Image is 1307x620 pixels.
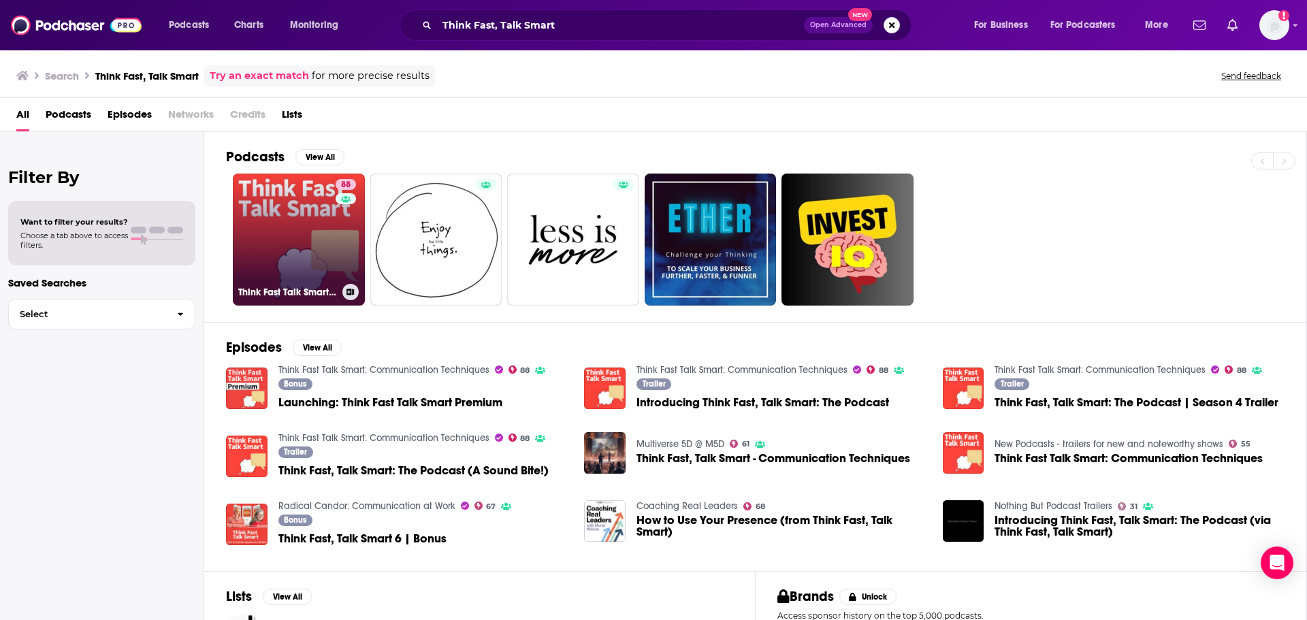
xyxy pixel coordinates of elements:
[1278,10,1289,21] svg: Add a profile image
[9,310,166,319] span: Select
[1188,14,1211,37] a: Show notifications dropdown
[474,502,496,510] a: 67
[1118,502,1137,510] a: 31
[509,434,530,442] a: 88
[509,365,530,374] a: 88
[520,436,530,442] span: 88
[336,179,356,190] a: 88
[1261,546,1293,579] div: Open Intercom Messenger
[777,588,834,605] h2: Brands
[636,515,926,538] a: How to Use Your Presence (from Think Fast, Talk Smart)
[1130,504,1137,510] span: 31
[159,14,227,36] button: open menu
[1241,441,1250,447] span: 55
[520,368,530,374] span: 88
[8,167,195,187] h2: Filter By
[867,365,888,374] a: 88
[234,16,263,35] span: Charts
[226,339,342,356] a: EpisodesView All
[11,12,142,38] img: Podchaser - Follow, Share and Rate Podcasts
[1225,365,1246,374] a: 88
[8,299,195,329] button: Select
[108,103,152,131] a: Episodes
[226,504,268,545] a: Think Fast, Talk Smart 6 | Bonus
[169,16,209,35] span: Podcasts
[437,14,804,36] input: Search podcasts, credits, & more...
[284,448,307,456] span: Trailer
[284,380,306,388] span: Bonus
[278,364,489,376] a: Think Fast Talk Smart: Communication Techniques
[636,397,889,408] a: Introducing Think Fast, Talk Smart: The Podcast
[226,368,268,409] img: Launching: Think Fast Talk Smart Premium
[226,588,312,605] a: ListsView All
[584,368,626,409] img: Introducing Think Fast, Talk Smart: The Podcast
[636,500,738,512] a: Coaching Real Leaders
[46,103,91,131] a: Podcasts
[278,533,447,544] a: Think Fast, Talk Smart 6 | Bonus
[995,397,1278,408] a: Think Fast, Talk Smart: The Podcast | Season 4 Trailer
[278,465,549,476] a: Think Fast, Talk Smart: The Podcast (A Sound Bite!)
[1229,440,1250,448] a: 55
[486,504,496,510] span: 67
[278,500,455,512] a: Radical Candor: Communication at Work
[965,14,1045,36] button: open menu
[995,364,1206,376] a: Think Fast Talk Smart: Communication Techniques
[226,436,268,477] img: Think Fast, Talk Smart: The Podcast (A Sound Bite!)
[995,500,1112,512] a: Nothing But Podcast Trailers
[974,16,1028,35] span: For Business
[226,339,282,356] h2: Episodes
[293,340,342,356] button: View All
[210,68,309,84] a: Try an exact match
[995,515,1285,538] a: Introducing Think Fast, Talk Smart: The Podcast (via Think Fast, Talk Smart)
[756,504,765,510] span: 68
[848,8,873,21] span: New
[730,440,749,448] a: 61
[225,14,272,36] a: Charts
[1259,10,1289,40] img: User Profile
[1050,16,1116,35] span: For Podcasters
[230,103,265,131] span: Credits
[238,287,337,298] h3: Think Fast Talk Smart: Communication Techniques
[743,502,765,510] a: 68
[584,432,626,474] img: Think Fast, Talk Smart - Communication Techniques
[943,500,984,542] a: Introducing Think Fast, Talk Smart: The Podcast (via Think Fast, Talk Smart)
[1217,70,1285,82] button: Send feedback
[584,500,626,542] img: How to Use Your Presence (from Think Fast, Talk Smart)
[1259,10,1289,40] button: Show profile menu
[282,103,302,131] span: Lists
[278,397,502,408] a: Launching: Think Fast Talk Smart Premium
[1001,380,1024,388] span: Trailer
[636,438,724,450] a: Multiverse 5D @ M5D
[995,438,1223,450] a: New Podcasts - trailers for new and noteworthy shows
[16,103,29,131] a: All
[226,588,252,605] h2: Lists
[95,69,199,82] h3: Think Fast, Talk Smart
[168,103,214,131] span: Networks
[290,16,338,35] span: Monitoring
[943,432,984,474] img: Think Fast Talk Smart: Communication Techniques
[413,10,924,41] div: Search podcasts, credits, & more...
[8,276,195,289] p: Saved Searches
[636,453,910,464] a: Think Fast, Talk Smart - Communication Techniques
[1222,14,1243,37] a: Show notifications dropdown
[943,368,984,409] img: Think Fast, Talk Smart: The Podcast | Season 4 Trailer
[341,178,351,192] span: 88
[804,17,873,33] button: Open AdvancedNew
[233,174,365,306] a: 88Think Fast Talk Smart: Communication Techniques
[995,453,1263,464] a: Think Fast Talk Smart: Communication Techniques
[295,149,344,165] button: View All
